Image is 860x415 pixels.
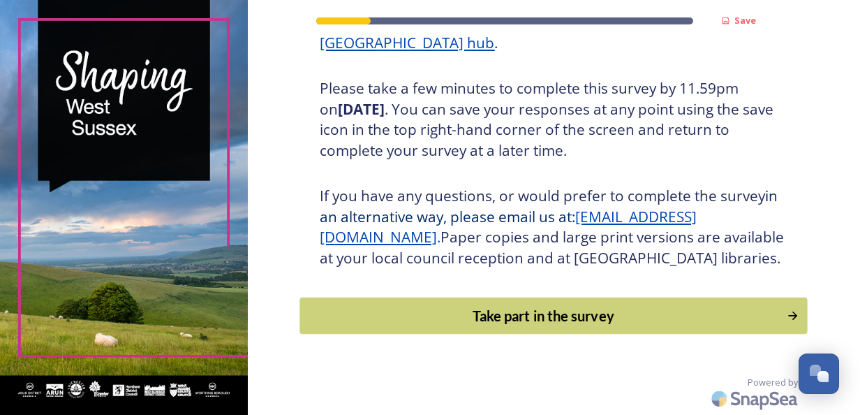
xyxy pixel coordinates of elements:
[437,227,440,247] span: .
[799,354,839,394] button: Open Chat
[320,186,781,226] span: in an alternative way, please email us at:
[734,14,756,27] strong: Save
[320,12,676,52] a: Shaping [GEOGRAPHIC_DATA] hub
[748,376,798,389] span: Powered by
[320,78,787,161] h3: Please take a few minutes to complete this survey by 11.59pm on . You can save your responses at ...
[320,207,697,247] a: [EMAIL_ADDRESS][DOMAIN_NAME]
[707,382,805,415] img: SnapSea Logo
[300,298,808,335] button: Continue
[308,305,780,326] div: Take part in the survey
[338,99,385,119] strong: [DATE]
[320,186,787,268] h3: If you have any questions, or would prefer to complete the survey Paper copies and large print ve...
